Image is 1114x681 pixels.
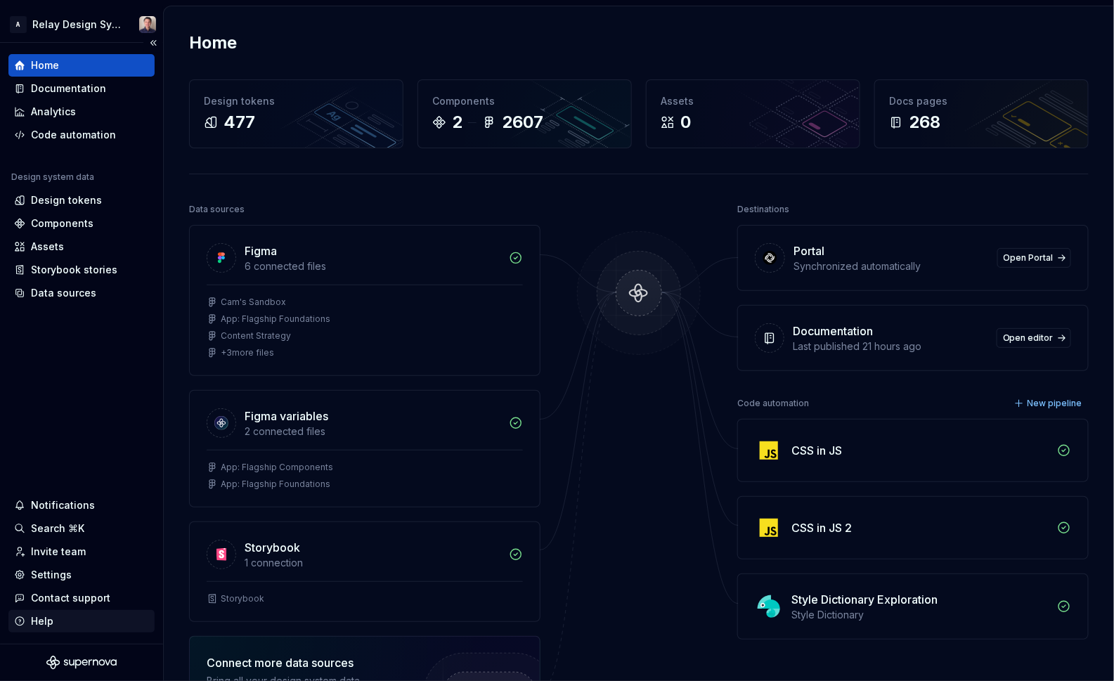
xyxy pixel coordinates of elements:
[8,77,155,100] a: Documentation
[245,242,277,259] div: Figma
[8,235,155,258] a: Assets
[909,111,940,134] div: 268
[143,33,163,53] button: Collapse sidebar
[874,79,1089,148] a: Docs pages268
[3,9,160,39] button: ARelay Design SystemBobby Tan
[245,424,500,439] div: 2 connected files
[1028,398,1082,409] span: New pipeline
[245,556,500,570] div: 1 connection
[737,394,809,413] div: Code automation
[31,498,95,512] div: Notifications
[8,282,155,304] a: Data sources
[31,263,117,277] div: Storybook stories
[189,79,403,148] a: Design tokens477
[221,479,330,490] div: App: Flagship Foundations
[8,564,155,586] a: Settings
[189,390,540,507] a: Figma variables2 connected filesApp: Flagship ComponentsApp: Flagship Foundations
[8,259,155,281] a: Storybook stories
[245,539,300,556] div: Storybook
[791,442,842,459] div: CSS in JS
[8,587,155,609] button: Contact support
[31,105,76,119] div: Analytics
[661,94,846,108] div: Assets
[997,328,1071,348] a: Open editor
[139,16,156,33] img: Bobby Tan
[8,100,155,123] a: Analytics
[646,79,860,148] a: Assets0
[221,593,264,604] div: Storybook
[8,124,155,146] a: Code automation
[31,545,86,559] div: Invite team
[31,128,116,142] div: Code automation
[432,94,617,108] div: Components
[32,18,122,32] div: Relay Design System
[502,111,543,134] div: 2607
[31,286,96,300] div: Data sources
[46,656,117,670] svg: Supernova Logo
[31,82,106,96] div: Documentation
[221,297,286,308] div: Cam's Sandbox
[189,32,237,54] h2: Home
[31,216,93,231] div: Components
[737,200,789,219] div: Destinations
[189,225,540,376] a: Figma6 connected filesCam's SandboxApp: Flagship FoundationsContent Strategy+3more files
[221,330,291,342] div: Content Strategy
[1003,332,1054,344] span: Open editor
[791,519,852,536] div: CSS in JS 2
[245,259,500,273] div: 6 connected files
[221,313,330,325] div: App: Flagship Foundations
[224,111,255,134] div: 477
[11,171,94,183] div: Design system data
[452,111,462,134] div: 2
[8,610,155,633] button: Help
[31,614,53,628] div: Help
[1004,252,1054,264] span: Open Portal
[207,654,396,671] div: Connect more data sources
[997,248,1071,268] a: Open Portal
[1010,394,1089,413] button: New pipeline
[680,111,691,134] div: 0
[31,58,59,72] div: Home
[8,212,155,235] a: Components
[221,462,333,473] div: App: Flagship Components
[245,408,328,424] div: Figma variables
[793,339,988,354] div: Last published 21 hours ago
[889,94,1074,108] div: Docs pages
[794,242,824,259] div: Portal
[417,79,632,148] a: Components22607
[31,193,102,207] div: Design tokens
[794,259,989,273] div: Synchronized automatically
[31,568,72,582] div: Settings
[31,240,64,254] div: Assets
[8,189,155,212] a: Design tokens
[8,54,155,77] a: Home
[791,608,1049,622] div: Style Dictionary
[31,521,84,536] div: Search ⌘K
[793,323,873,339] div: Documentation
[8,517,155,540] button: Search ⌘K
[8,540,155,563] a: Invite team
[791,591,938,608] div: Style Dictionary Exploration
[189,521,540,622] a: Storybook1 connectionStorybook
[31,591,110,605] div: Contact support
[189,200,245,219] div: Data sources
[8,494,155,517] button: Notifications
[204,94,389,108] div: Design tokens
[10,16,27,33] div: A
[221,347,274,358] div: + 3 more files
